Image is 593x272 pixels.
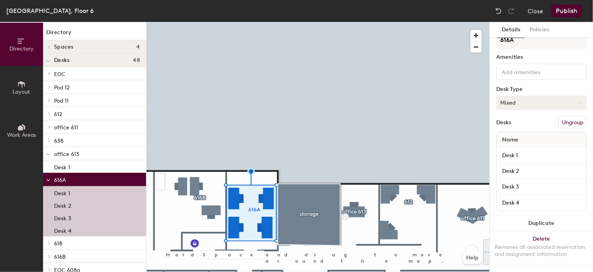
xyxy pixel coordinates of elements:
[463,252,482,264] button: Help
[54,71,65,78] span: EOC
[496,86,587,92] div: Desk Type
[498,150,585,161] input: Unnamed desk
[496,96,587,110] button: Mixed
[507,7,515,15] img: Redo
[7,132,36,138] span: Work Areas
[54,177,66,183] span: 616A
[551,5,582,17] button: Publish
[54,240,62,247] span: 618
[497,22,525,38] button: Details
[54,98,69,104] span: Pod 11
[54,200,71,209] p: Desk 2
[54,124,78,131] span: office 611
[496,120,511,126] div: Desks
[54,44,74,50] span: Spaces
[495,7,503,15] img: Undo
[13,89,31,95] span: Layout
[54,84,70,91] span: Pod 12
[498,166,585,177] input: Unnamed desk
[498,133,522,147] span: Name
[496,54,587,60] div: Amenities
[9,45,34,52] span: Directory
[528,5,543,17] button: Close
[498,197,585,208] input: Unnamed desk
[6,6,94,16] div: [GEOGRAPHIC_DATA], Floor 6
[54,225,71,234] p: Desk 4
[43,28,146,40] h1: Directory
[558,116,587,129] button: Ungroup
[490,231,593,266] button: DeleteRemoves all associated reservation and assignment information
[54,213,71,222] p: Desk 3
[54,57,69,63] span: Desks
[498,181,585,192] input: Unnamed desk
[54,111,62,118] span: 612
[54,151,79,158] span: office 613
[54,254,66,260] span: 616B
[136,44,140,50] span: 4
[54,138,63,144] span: 638
[54,188,70,197] p: Desk 1
[500,67,571,76] input: Add amenities
[54,162,70,171] p: Desk 1
[490,216,593,231] button: Duplicate
[133,57,140,63] span: 48
[495,244,588,258] div: Removes all associated reservation and assignment information
[525,22,554,38] button: Policies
